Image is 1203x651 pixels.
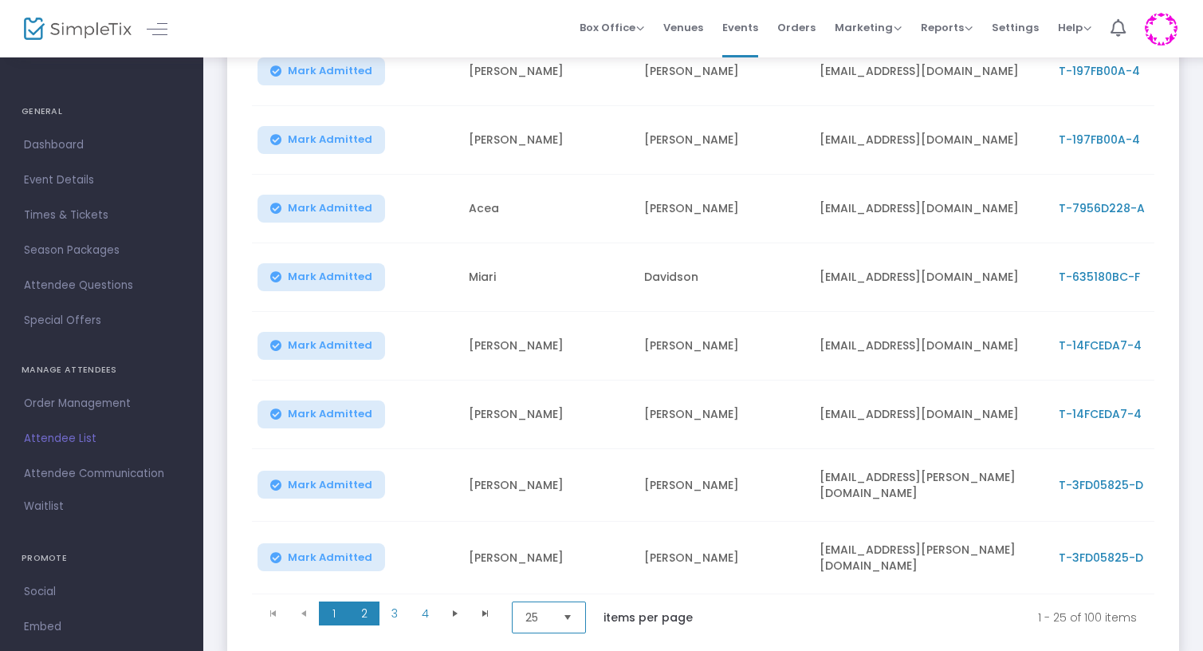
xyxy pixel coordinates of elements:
span: Page 4 [410,602,440,625]
span: Mark Admitted [288,408,372,420]
td: [PERSON_NAME] [459,449,635,522]
button: Mark Admitted [258,332,385,360]
h4: GENERAL [22,96,182,128]
td: [PERSON_NAME] [459,106,635,175]
button: Mark Admitted [258,471,385,499]
span: Attendee Questions [24,275,179,296]
span: Waitlist [24,499,64,515]
span: Attendee List [24,428,179,449]
td: [PERSON_NAME] [459,37,635,106]
span: Mark Admitted [288,270,372,283]
button: Mark Admitted [258,195,385,223]
h4: MANAGE ATTENDEES [22,354,182,386]
td: [PERSON_NAME] [459,522,635,594]
span: Page 2 [349,602,379,625]
span: Go to the next page [440,602,470,625]
span: Go to the last page [479,607,492,620]
span: T-635180BC-F [1059,269,1140,285]
span: Mark Admitted [288,202,372,215]
span: T-3FD05825-D [1059,477,1143,493]
h4: PROMOTE [22,542,182,574]
span: Page 1 [319,602,349,625]
span: Dashboard [24,135,179,156]
span: Venues [663,7,703,48]
span: T-7956D228-A [1059,200,1145,216]
td: [PERSON_NAME] [635,175,810,243]
span: Orders [777,7,816,48]
span: Mark Admitted [288,339,372,352]
button: Mark Admitted [258,263,385,291]
td: [EMAIL_ADDRESS][DOMAIN_NAME] [810,381,1049,449]
span: T-14FCEDA7-4 [1059,406,1142,422]
td: [PERSON_NAME] [459,312,635,381]
button: Mark Admitted [258,400,385,428]
span: Reports [921,20,973,35]
td: [EMAIL_ADDRESS][DOMAIN_NAME] [810,312,1049,381]
span: Event Details [24,170,179,191]
span: Settings [992,7,1039,48]
span: Mark Admitted [288,133,372,146]
span: Mark Admitted [288,551,372,564]
td: [PERSON_NAME] [635,106,810,175]
span: Events [722,7,758,48]
span: Attendee Communication [24,464,179,484]
span: Marketing [835,20,902,35]
td: Acea [459,175,635,243]
td: [EMAIL_ADDRESS][DOMAIN_NAME] [810,175,1049,243]
span: Go to the next page [449,607,462,620]
span: Page 3 [379,602,410,625]
td: [EMAIL_ADDRESS][PERSON_NAME][DOMAIN_NAME] [810,449,1049,522]
span: T-3FD05825-D [1059,550,1143,566]
td: Davidson [635,243,810,312]
span: Special Offers [24,310,179,331]
span: 25 [525,610,550,625]
td: [PERSON_NAME] [635,37,810,106]
span: T-197FB00A-4 [1059,63,1140,79]
span: Social [24,582,179,602]
td: [PERSON_NAME] [635,522,810,594]
td: [EMAIL_ADDRESS][DOMAIN_NAME] [810,243,1049,312]
span: Season Packages [24,240,179,261]
span: T-197FB00A-4 [1059,132,1140,148]
span: Times & Tickets [24,205,179,226]
td: [PERSON_NAME] [635,381,810,449]
td: [EMAIL_ADDRESS][DOMAIN_NAME] [810,37,1049,106]
span: Go to the last page [470,602,501,625]
td: [PERSON_NAME] [459,381,635,449]
button: Mark Admitted [258,126,385,154]
label: items per page [603,610,693,625]
button: Select [556,602,579,633]
button: Mark Admitted [258,57,385,85]
span: Embed [24,617,179,637]
kendo-pager-info: 1 - 25 of 100 items [726,602,1137,633]
td: [PERSON_NAME] [635,449,810,522]
span: Mark Admitted [288,479,372,491]
button: Mark Admitted [258,543,385,571]
td: [PERSON_NAME] [635,312,810,381]
td: [EMAIL_ADDRESS][PERSON_NAME][DOMAIN_NAME] [810,522,1049,594]
span: Help [1058,20,1091,35]
span: Box Office [580,20,644,35]
span: Order Management [24,393,179,414]
td: [EMAIL_ADDRESS][DOMAIN_NAME] [810,106,1049,175]
span: T-14FCEDA7-4 [1059,337,1142,353]
td: Miari [459,243,635,312]
span: Mark Admitted [288,65,372,77]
